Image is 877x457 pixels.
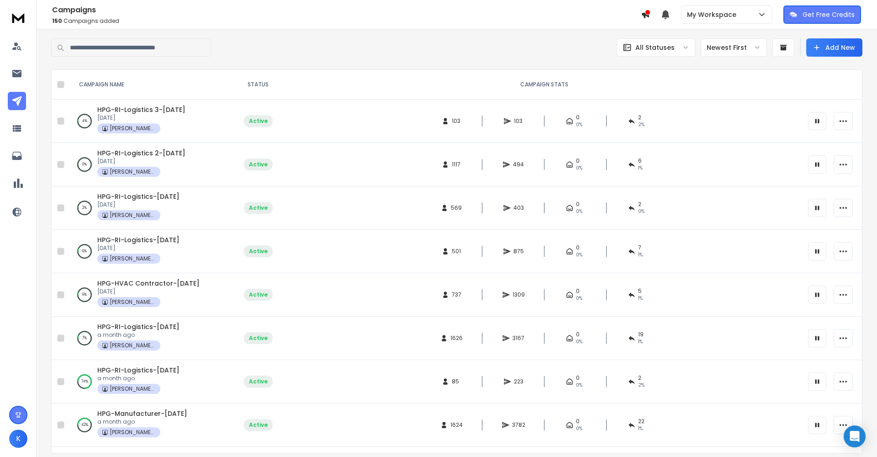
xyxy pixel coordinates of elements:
[513,204,524,212] span: 403
[638,338,643,345] span: 1 %
[97,331,180,339] p: a month ago
[576,157,580,165] span: 0
[97,418,187,425] p: a month ago
[249,204,268,212] div: Active
[638,165,643,172] span: 1 %
[514,378,523,385] span: 223
[576,425,582,432] span: 0%
[844,425,866,447] div: Open Intercom Messenger
[97,244,180,252] p: [DATE]
[576,418,580,425] span: 0
[81,377,88,386] p: 74 %
[97,366,180,375] a: HPG-RI-Logistics-[DATE]
[97,409,187,418] a: HPG-Manufacturer-[DATE]
[52,17,641,25] p: Campaigns added
[52,5,641,16] h1: Campaigns
[513,248,524,255] span: 875
[638,287,642,295] span: 5
[638,382,645,389] span: 2 %
[512,291,525,298] span: 1309
[452,117,461,125] span: 103
[638,201,641,208] span: 2
[82,160,87,169] p: 0 %
[82,334,87,343] p: 7 %
[451,204,462,212] span: 569
[576,251,582,259] span: 0%
[576,287,580,295] span: 0
[638,295,643,302] span: 1 %
[701,38,767,57] button: Newest First
[249,161,268,168] div: Active
[110,168,155,175] p: [PERSON_NAME] Property Group
[110,212,155,219] p: [PERSON_NAME] Property Group
[110,429,155,436] p: [PERSON_NAME] Property Group
[576,331,580,338] span: 0
[285,70,803,100] th: CAMPAIGN STATS
[576,374,580,382] span: 0
[638,244,641,251] span: 7
[97,322,180,331] a: HPG-RI-Logistics-[DATE]
[638,251,643,259] span: 1 %
[576,244,580,251] span: 0
[452,291,461,298] span: 737
[513,161,524,168] span: 494
[68,404,231,447] td: 42%HPG-Manufacturer-[DATE]a month ago[PERSON_NAME] Property Group
[82,117,87,126] p: 4 %
[576,295,582,302] span: 0%
[81,420,88,430] p: 42 %
[110,385,155,393] p: [PERSON_NAME] Property Group
[249,421,268,429] div: Active
[68,186,231,230] td: 2%HPG-RI-Logistics-[DATE][DATE][PERSON_NAME] Property Group
[97,105,185,114] span: HPG-RI-Logistics 3-[DATE]
[97,201,180,208] p: [DATE]
[635,43,675,52] p: All Statuses
[68,273,231,317] td: 6%HPG-HVAC Contractor-[DATE][DATE][PERSON_NAME] Property Group
[249,248,268,255] div: Active
[68,143,231,186] td: 0%HPG-RI-Logistics 2-[DATE][DATE][PERSON_NAME] Property Group
[576,338,582,345] span: 0%
[97,235,180,244] a: HPG-RI-Logistics-[DATE]
[9,9,27,26] img: logo
[638,157,642,165] span: 6
[110,298,155,306] p: [PERSON_NAME] Property Group
[452,161,461,168] span: 1117
[576,121,582,128] span: 0%
[576,165,582,172] span: 0%
[249,378,268,385] div: Active
[687,10,740,19] p: My Workspace
[82,203,87,213] p: 2 %
[97,192,180,201] span: HPG-RI-Logistics-[DATE]
[576,382,582,389] span: 0%
[97,375,180,382] p: a month ago
[68,317,231,360] td: 7%HPG-RI-Logistics-[DATE]a month ago[PERSON_NAME] Property Group
[68,100,231,143] td: 4%HPG-RI-Logistics 3-[DATE][DATE][PERSON_NAME] Property Group
[638,208,645,215] span: 0 %
[514,117,523,125] span: 103
[806,38,862,57] button: Add New
[638,114,641,121] span: 2
[52,17,62,25] span: 150
[97,279,200,288] a: HPG-HVAC Contractor-[DATE]
[97,288,200,295] p: [DATE]
[97,158,185,165] p: [DATE]
[638,374,641,382] span: 2
[249,335,268,342] div: Active
[452,248,461,255] span: 501
[68,230,231,273] td: 6%HPG-RI-Logistics-[DATE][DATE][PERSON_NAME] Property Group
[68,360,231,404] td: 74%HPG-RI-Logistics-[DATE]a month ago[PERSON_NAME] Property Group
[9,430,27,448] button: K
[231,70,285,100] th: STATUS
[638,121,645,128] span: 2 %
[110,255,155,262] p: [PERSON_NAME] Property Group
[638,331,644,338] span: 19
[512,335,524,342] span: 3167
[249,117,268,125] div: Active
[450,421,463,429] span: 1624
[576,114,580,121] span: 0
[576,201,580,208] span: 0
